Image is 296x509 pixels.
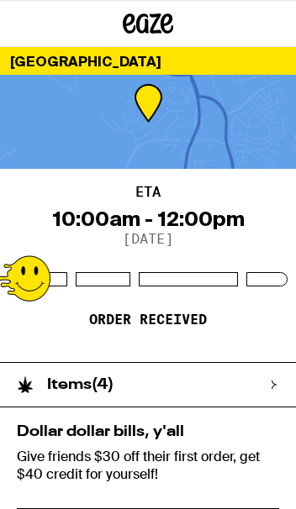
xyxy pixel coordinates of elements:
[12,13,139,29] span: Hi. Need any help?
[47,377,114,392] h2: Items ( 4 )
[135,186,161,199] h2: ETA
[123,231,173,247] p: [DATE]
[52,207,245,231] div: 10:00am - 12:00pm
[17,448,279,483] p: Give friends $30 off their first order, get $40 credit for yourself!
[17,424,279,439] h2: Dollar dollar bills, y'all
[89,312,207,328] p: Order received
